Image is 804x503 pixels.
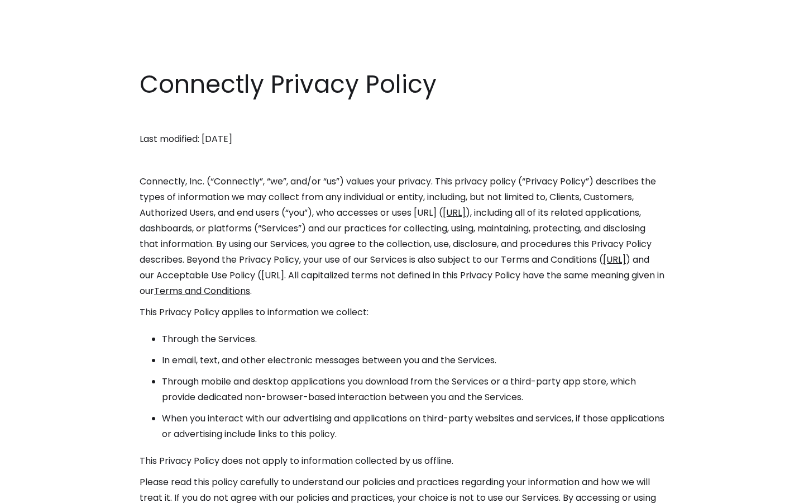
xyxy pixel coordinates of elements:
[140,67,664,102] h1: Connectly Privacy Policy
[443,206,466,219] a: [URL]
[154,284,250,297] a: Terms and Conditions
[162,353,664,368] li: In email, text, and other electronic messages between you and the Services.
[603,253,626,266] a: [URL]
[140,110,664,126] p: ‍
[162,374,664,405] li: Through mobile and desktop applications you download from the Services or a third-party app store...
[140,174,664,299] p: Connectly, Inc. (“Connectly”, “we”, and/or “us”) values your privacy. This privacy policy (“Priva...
[140,305,664,320] p: This Privacy Policy applies to information we collect:
[140,131,664,147] p: Last modified: [DATE]
[140,153,664,168] p: ‍
[140,453,664,469] p: This Privacy Policy does not apply to information collected by us offline.
[11,482,67,499] aside: Language selected: English
[162,331,664,347] li: Through the Services.
[22,483,67,499] ul: Language list
[162,411,664,442] li: When you interact with our advertising and applications on third-party websites and services, if ...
